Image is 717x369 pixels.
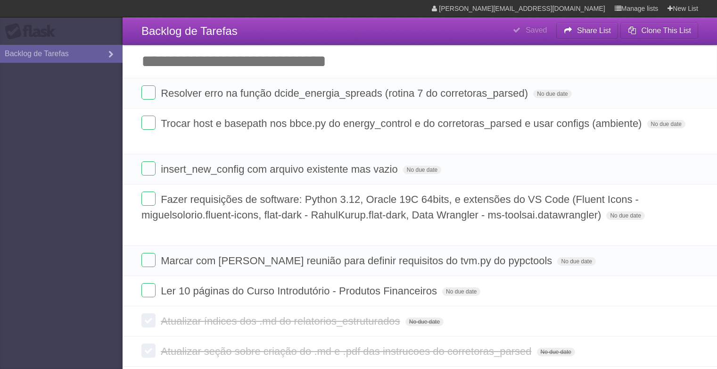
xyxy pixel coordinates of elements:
label: Done [141,344,156,358]
span: Backlog de Tarefas [141,25,238,37]
span: Resolver erro na função dcide_energia_spreads (rotina 7 do corretoras_parsed) [161,87,530,99]
span: No due date [557,257,595,266]
span: No due date [403,166,441,174]
button: Clone This List [620,22,698,39]
span: Ler 10 páginas do Curso Introdutório - Produtos Financeiros [161,285,439,297]
span: No due date [533,90,571,98]
span: Atualizar seção sobre criação do .md e .pdf das instrucoes do corretoras_parsed [161,345,534,357]
span: No due date [442,287,480,296]
label: Done [141,283,156,297]
button: Share List [556,22,618,39]
span: Trocar host e basepath nos bbce.py do energy_control e do corretoras_parsed e usar configs (ambie... [161,117,644,129]
label: Done [141,116,156,130]
label: Done [141,253,156,267]
b: Saved [526,26,547,34]
span: No due date [606,211,644,220]
span: Marcar com [PERSON_NAME] reunião para definir requisitos do tvm.py do pypctools [161,255,554,267]
label: Done [141,85,156,100]
label: Done [141,192,156,206]
label: Done [141,313,156,327]
b: Share List [577,26,611,34]
span: Atualizar índices dos .md do relatorios_estruturados [161,315,402,327]
span: No due date [405,318,444,326]
div: Flask [5,23,61,40]
span: insert_new_config com arquivo existente mas vazio [161,163,400,175]
span: No due date [647,120,685,128]
span: No due date [537,348,575,356]
b: Clone This List [641,26,691,34]
span: Fazer requisições de software: Python 3.12, Oracle 19C 64bits, e extensões do VS Code (Fluent Ico... [141,193,639,221]
label: Done [141,161,156,176]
